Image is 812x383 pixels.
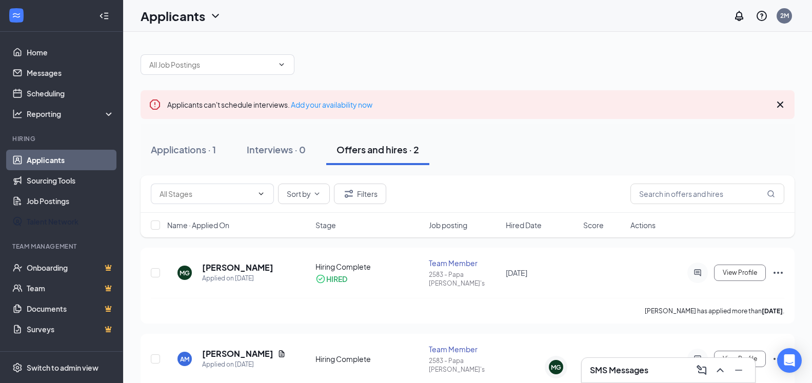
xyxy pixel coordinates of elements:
div: Hiring Complete [315,354,422,364]
a: Add your availability now [291,100,372,109]
a: Sourcing Tools [27,170,114,191]
h3: SMS Messages [590,365,648,376]
a: Job Postings [27,191,114,211]
div: Reporting [27,109,115,119]
span: Name · Applied On [167,220,229,230]
button: Filter Filters [334,184,386,204]
svg: Collapse [99,11,109,21]
svg: ComposeMessage [696,364,708,376]
svg: Document [278,350,286,358]
a: SurveysCrown [27,319,114,339]
div: Team Member [429,258,500,268]
svg: Error [149,98,161,111]
span: Score [583,220,604,230]
svg: ChevronUp [714,364,726,376]
a: OnboardingCrown [27,257,114,278]
span: Hired Date [506,220,542,230]
button: View Profile [714,351,766,367]
div: Team Management [12,242,112,251]
b: [DATE] [762,307,783,315]
p: [PERSON_NAME] has applied more than . [645,307,784,315]
a: Applicants [27,150,114,170]
svg: ChevronDown [257,190,265,198]
svg: Notifications [733,10,745,22]
h5: [PERSON_NAME] [202,262,273,273]
svg: ActiveChat [691,269,704,277]
svg: Ellipses [772,353,784,365]
div: 2583 - Papa [PERSON_NAME]'s [429,356,500,374]
a: TeamCrown [27,278,114,298]
span: Sort by [287,190,311,197]
button: Minimize [730,362,747,378]
h1: Applicants [141,7,205,25]
svg: Filter [343,188,355,200]
span: Stage [315,220,336,230]
svg: WorkstreamLogo [11,10,22,21]
span: View Profile [723,269,757,276]
svg: Cross [774,98,786,111]
input: All Stages [160,188,253,199]
svg: ChevronDown [209,10,222,22]
div: AM [180,355,189,364]
div: Team Member [429,344,500,354]
div: Applied on [DATE] [202,273,273,284]
div: MG [551,363,561,372]
div: 2583 - Papa [PERSON_NAME]'s [429,270,500,288]
div: 2M [780,11,789,20]
svg: ChevronDown [278,61,286,69]
div: HIRED [326,274,347,284]
button: ChevronUp [712,362,728,378]
svg: Ellipses [772,267,784,279]
span: Applicants can't schedule interviews. [167,100,372,109]
a: Talent Network [27,211,114,232]
div: Payroll [12,350,112,358]
svg: Minimize [732,364,745,376]
div: MG [180,269,190,277]
svg: QuestionInfo [756,10,768,22]
h5: [PERSON_NAME] [202,348,273,359]
svg: Settings [12,362,23,373]
input: All Job Postings [149,59,273,70]
div: Applied on [DATE] [202,359,286,370]
a: Home [27,42,114,63]
div: Interviews · 0 [247,143,306,156]
div: Switch to admin view [27,362,98,373]
div: Applications · 1 [151,143,216,156]
a: Scheduling [27,83,114,104]
div: Hiring [12,134,112,143]
input: Search in offers and hires [630,184,784,204]
button: Sort byChevronDown [278,184,330,204]
span: View Profile [723,355,757,362]
button: View Profile [714,265,766,281]
span: [DATE] [506,268,527,277]
div: Open Intercom Messenger [777,348,802,373]
div: Hiring Complete [315,261,422,272]
svg: MagnifyingGlass [767,190,775,198]
span: Job posting [429,220,467,230]
a: Messages [27,63,114,83]
svg: Analysis [12,109,23,119]
svg: ActiveChat [691,355,704,363]
svg: ChevronDown [313,190,321,198]
svg: CheckmarkCircle [315,274,326,284]
a: DocumentsCrown [27,298,114,319]
span: Actions [630,220,656,230]
div: Offers and hires · 2 [336,143,419,156]
button: ComposeMessage [694,362,710,378]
